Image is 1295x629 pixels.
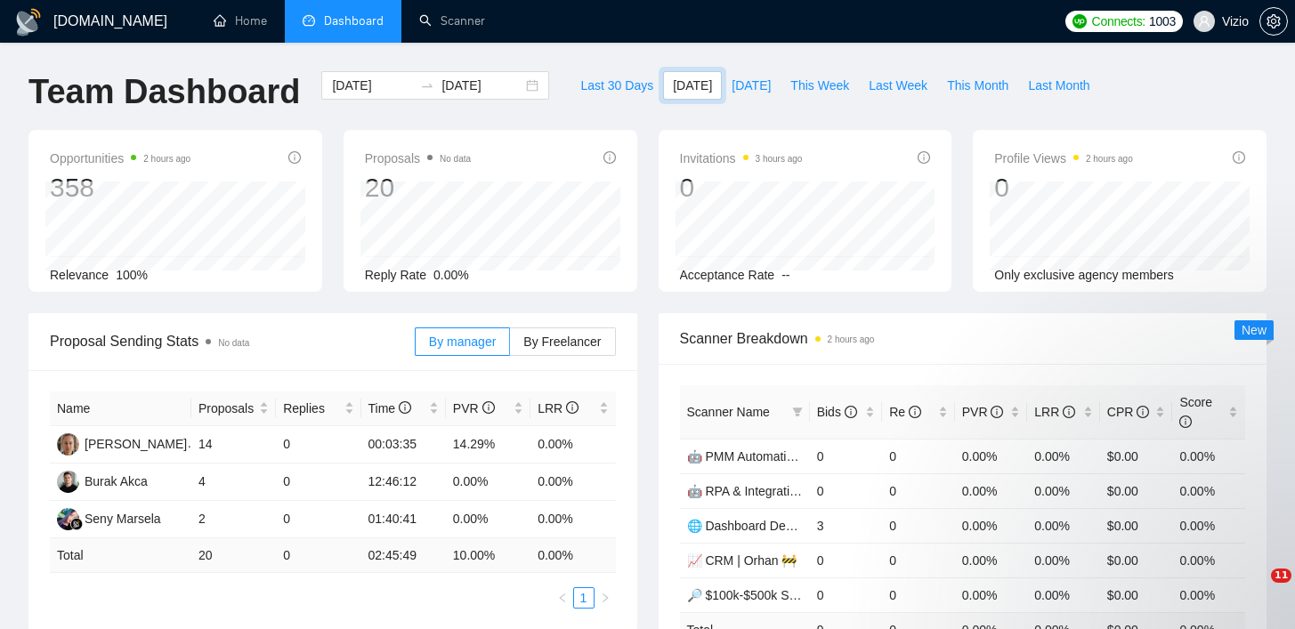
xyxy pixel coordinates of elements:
span: Reply Rate [365,268,426,282]
div: [PERSON_NAME] [85,434,187,454]
div: 358 [50,171,190,205]
span: 100% [116,268,148,282]
td: 0 [810,439,883,473]
td: 0 [882,508,955,543]
span: Last Month [1028,76,1089,95]
td: 0 [276,464,360,501]
img: upwork-logo.png [1072,14,1087,28]
span: filter [792,407,803,417]
button: setting [1259,7,1288,36]
td: 0 [882,543,955,577]
img: BA [57,471,79,493]
span: info-circle [482,401,495,414]
button: This Month [937,71,1018,100]
li: Next Page [595,587,616,609]
img: logo [14,8,43,36]
span: info-circle [288,151,301,164]
a: BABurak Akca [57,473,148,488]
input: Start date [332,76,413,95]
td: Total [50,538,191,573]
td: 0.00% [446,501,530,538]
td: 0.00% [1027,577,1100,612]
span: Bids [817,405,857,419]
span: Relevance [50,268,109,282]
span: Proposal Sending Stats [50,330,415,352]
th: Replies [276,391,360,426]
button: [DATE] [722,71,781,100]
a: 1 [574,588,594,608]
time: 3 hours ago [756,154,803,164]
a: searchScanner [419,13,485,28]
span: setting [1260,14,1287,28]
a: SK[PERSON_NAME] [57,436,187,450]
span: Profile Views [994,148,1133,169]
td: 0.00% [955,439,1028,473]
td: 0.00% [530,464,615,501]
span: 11 [1271,569,1291,583]
span: info-circle [909,406,921,418]
input: End date [441,76,522,95]
span: Last 30 Days [580,76,653,95]
span: Re [889,405,921,419]
time: 2 hours ago [828,335,875,344]
td: 12:46:12 [361,464,446,501]
div: 0 [994,171,1133,205]
span: Proposals [198,399,255,418]
a: 🌐 Dashboard Dev | Orhan [687,519,838,533]
td: 01:40:41 [361,501,446,538]
span: right [600,593,611,603]
span: dashboard [303,14,315,27]
span: New [1242,323,1267,337]
time: 2 hours ago [1086,154,1133,164]
span: Acceptance Rate [680,268,775,282]
span: Score [1179,395,1212,429]
span: Scanner Breakdown [680,327,1246,350]
span: info-circle [566,401,579,414]
a: 🤖 RPA & Integration | Serhan [687,484,854,498]
time: 2 hours ago [143,154,190,164]
img: gigradar-bm.png [70,518,83,530]
th: Proposals [191,391,276,426]
span: 1003 [1149,12,1176,31]
span: Scanner Name [687,405,770,419]
span: Only exclusive agency members [994,268,1174,282]
button: Last 30 Days [571,71,663,100]
span: Connects: [1092,12,1145,31]
button: right [595,587,616,609]
span: By manager [429,335,496,349]
td: 00:03:35 [361,426,446,464]
span: info-circle [399,401,411,414]
td: 14.29% [446,426,530,464]
span: PVR [453,401,495,415]
td: 0 [276,501,360,538]
span: CPR [1107,405,1149,419]
span: LRR [1034,405,1075,419]
a: SMSeny Marsela [57,511,161,525]
span: info-circle [603,151,616,164]
td: 0 [276,426,360,464]
td: $0.00 [1100,439,1173,473]
span: No data [218,338,249,348]
span: Replies [283,399,340,418]
span: Time [368,401,411,415]
a: setting [1259,14,1288,28]
img: SK [57,433,79,456]
iframe: Intercom live chat [1234,569,1277,611]
td: 20 [191,538,276,573]
td: 0.00% [530,501,615,538]
span: -- [781,268,789,282]
td: 0.00% [1027,439,1100,473]
td: 0 [810,473,883,508]
button: This Week [781,71,859,100]
span: [DATE] [673,76,712,95]
td: 0.00% [1172,577,1245,612]
span: info-circle [1137,406,1149,418]
td: 10.00 % [446,538,530,573]
span: 0.00% [433,268,469,282]
td: 0 [882,473,955,508]
a: 🤖 PMM Automation | Kürşat 🚧 [687,449,865,464]
span: info-circle [991,406,1003,418]
span: Opportunities [50,148,190,169]
div: 0 [680,171,803,205]
td: $0.00 [1100,577,1173,612]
